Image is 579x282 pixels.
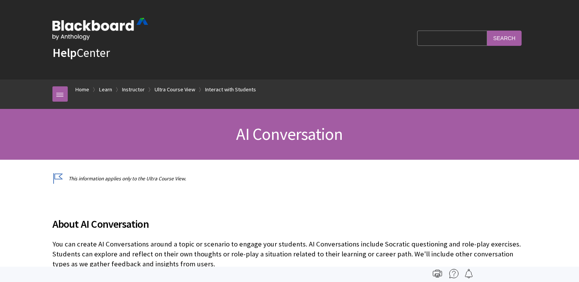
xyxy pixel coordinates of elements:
[52,18,148,40] img: Blackboard by Anthology
[205,85,256,94] a: Interact with Students
[99,85,112,94] a: Learn
[52,45,110,60] a: HelpCenter
[75,85,89,94] a: Home
[122,85,145,94] a: Instructor
[52,239,527,269] p: You can create AI Conversations around a topic or scenario to engage your students. AI Conversati...
[449,269,458,278] img: More help
[236,123,343,144] span: AI Conversation
[433,269,442,278] img: Print
[52,207,527,232] h2: About AI Conversation
[155,85,195,94] a: Ultra Course View
[52,175,527,182] p: This information applies only to the Ultra Course View.
[464,269,473,278] img: Follow this page
[52,45,77,60] strong: Help
[487,31,522,45] input: Search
